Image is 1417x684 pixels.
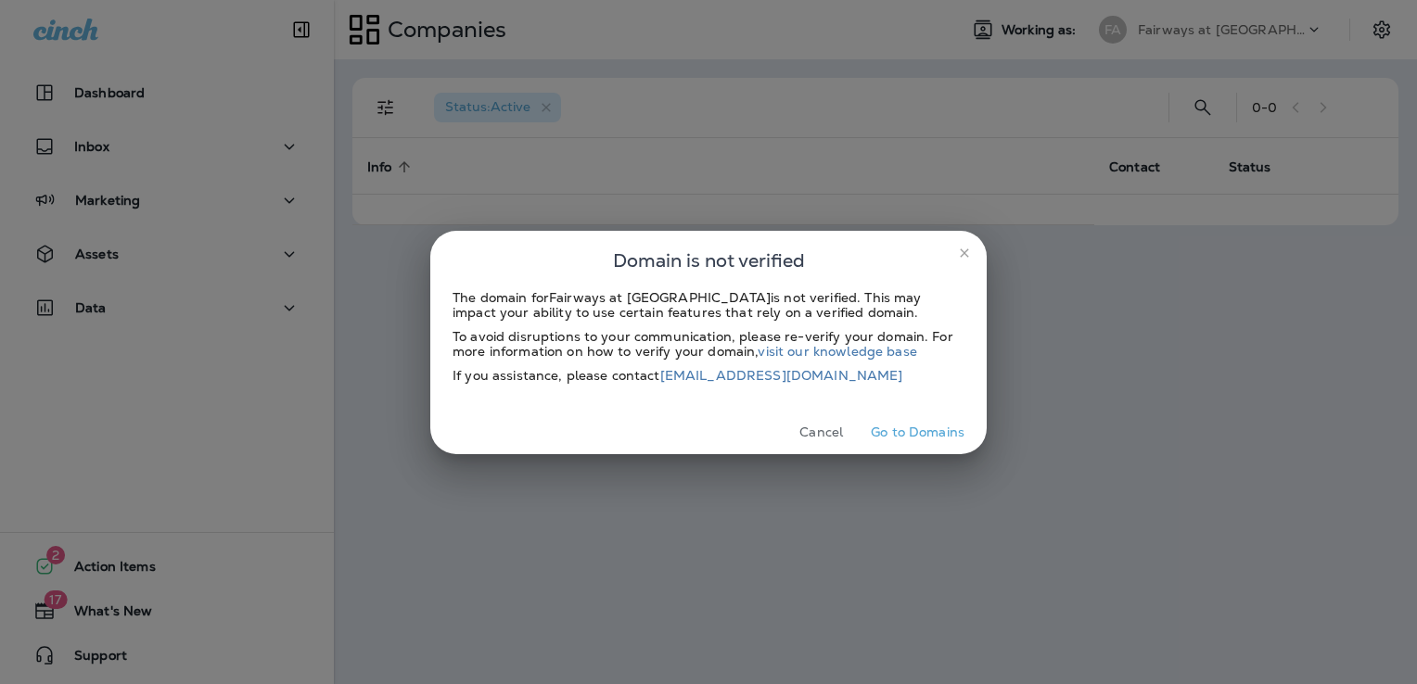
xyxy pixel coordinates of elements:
[863,418,972,447] button: Go to Domains
[453,329,964,359] div: To avoid disruptions to your communication, please re-verify your domain. For more information on...
[950,238,979,268] button: close
[613,246,805,275] span: Domain is not verified
[453,368,964,383] div: If you assistance, please contact
[660,367,903,384] a: [EMAIL_ADDRESS][DOMAIN_NAME]
[758,343,916,360] a: visit our knowledge base
[786,418,856,447] button: Cancel
[453,290,964,320] div: The domain for Fairways at [GEOGRAPHIC_DATA] is not verified. This may impact your ability to use...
